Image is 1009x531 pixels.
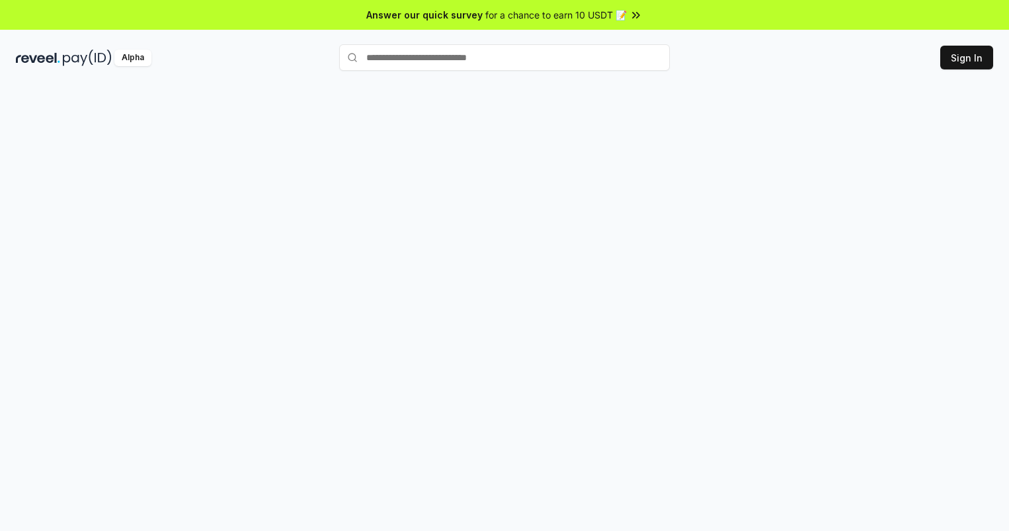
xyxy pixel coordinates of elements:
span: Answer our quick survey [366,8,483,22]
div: Alpha [114,50,151,66]
img: reveel_dark [16,50,60,66]
button: Sign In [940,46,993,69]
span: for a chance to earn 10 USDT 📝 [485,8,627,22]
img: pay_id [63,50,112,66]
